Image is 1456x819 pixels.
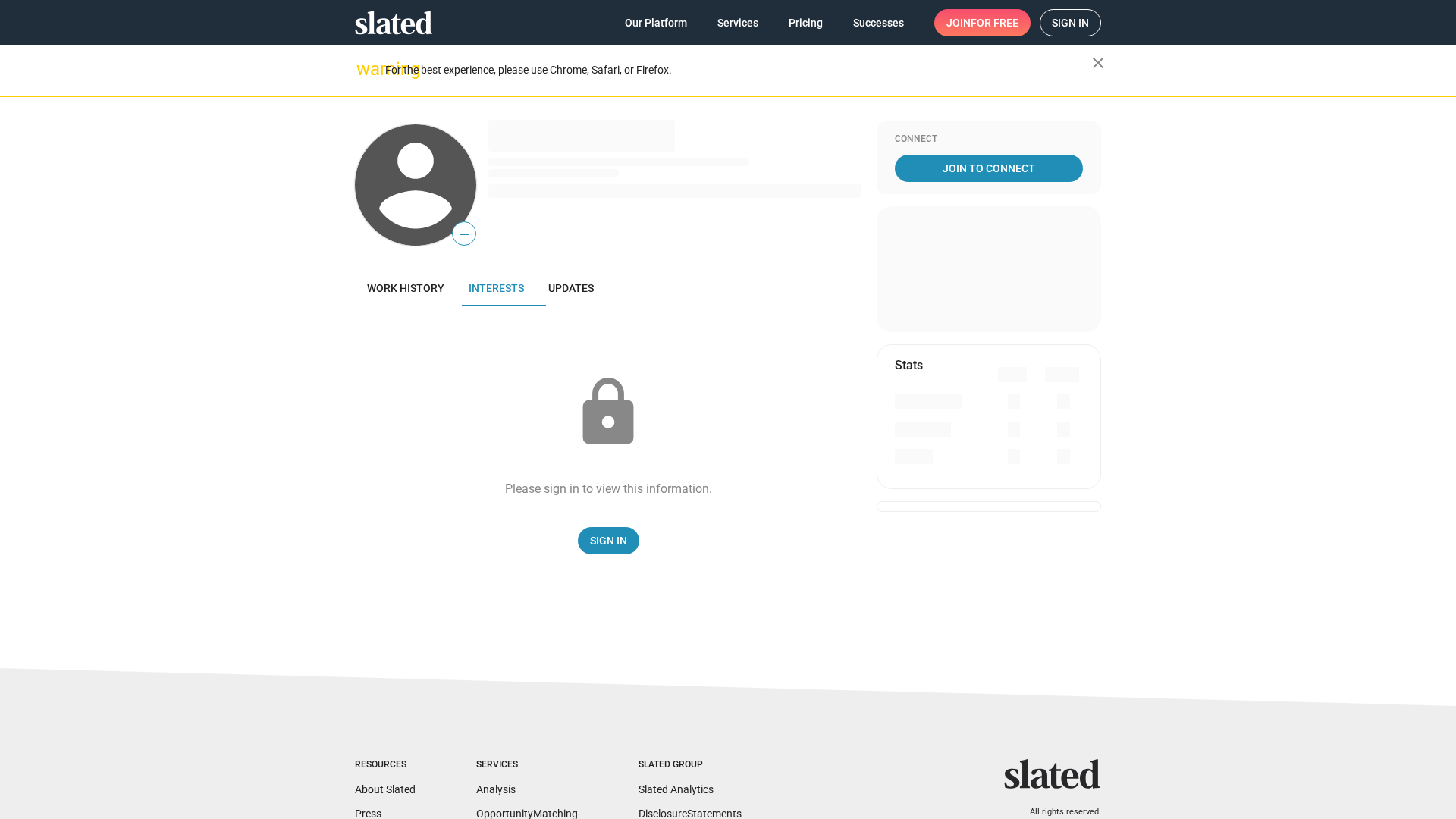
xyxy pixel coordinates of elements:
[789,9,823,36] span: Pricing
[841,9,916,36] a: Successes
[367,282,444,294] span: Work history
[590,527,627,554] span: Sign In
[570,375,646,450] mat-icon: lock
[895,357,923,373] mat-card-title: Stats
[469,282,524,294] span: Interests
[717,9,758,36] span: Services
[355,783,416,795] a: About Slated
[355,759,416,771] div: Resources
[457,270,536,306] a: Interests
[476,783,516,795] a: Analysis
[1040,9,1101,36] a: Sign in
[639,759,742,771] div: Slated Group
[777,9,835,36] a: Pricing
[356,60,375,78] mat-icon: warning
[548,282,594,294] span: Updates
[613,9,699,36] a: Our Platform
[355,270,457,306] a: Work history
[895,155,1083,182] a: Join To Connect
[505,481,712,497] div: Please sign in to view this information.
[971,9,1018,36] span: for free
[934,9,1031,36] a: Joinfor free
[895,133,1083,146] div: Connect
[453,224,475,244] span: —
[705,9,770,36] a: Services
[625,9,687,36] span: Our Platform
[578,527,639,554] a: Sign In
[476,759,578,771] div: Services
[946,9,1018,36] span: Join
[385,60,1092,80] div: For the best experience, please use Chrome, Safari, or Firefox.
[1089,54,1107,72] mat-icon: close
[536,270,606,306] a: Updates
[639,783,714,795] a: Slated Analytics
[853,9,904,36] span: Successes
[1052,10,1089,36] span: Sign in
[898,155,1080,182] span: Join To Connect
